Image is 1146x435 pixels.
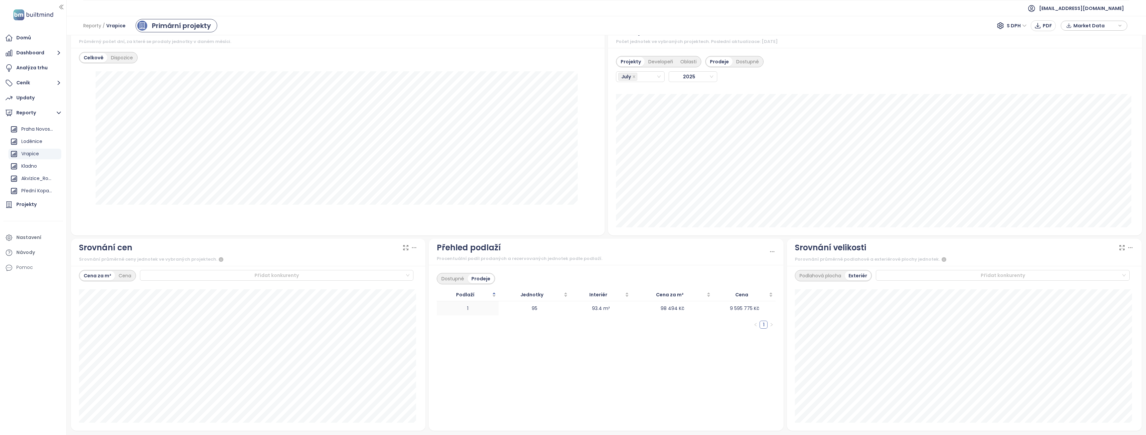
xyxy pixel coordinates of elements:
td: 93.4 m² [570,301,631,315]
div: Domů [16,34,31,42]
div: Kladno [8,161,61,172]
div: Vrapice [8,149,61,159]
div: Srovnání průměrné ceny jednotek ve vybraných projektech. [79,255,418,263]
a: 1 [760,321,767,328]
li: Následující strana [768,321,776,329]
button: Dashboard [3,46,63,60]
div: Kladno [21,162,37,170]
div: Developeři [645,57,677,66]
span: July [621,73,631,80]
div: Loděnice [8,136,61,147]
div: Akvizice_Roztoky [21,174,53,183]
div: Vrapice [21,150,39,158]
div: Updaty [16,94,35,102]
div: Pomoc [16,263,33,272]
a: Nastavení [3,231,63,244]
span: Vrapice [106,20,126,32]
button: PDF [1031,20,1056,31]
a: Projekty [3,198,63,211]
div: Dostupné [733,57,763,66]
a: Analýza trhu [3,61,63,75]
span: PDF [1043,22,1052,29]
button: Ceník [3,76,63,90]
div: Srovnání cen [79,241,132,254]
div: Celkově [80,53,107,62]
div: Akvizice_Roztoky [8,173,61,184]
a: Domů [3,31,63,45]
div: Nastavení [16,233,41,242]
span: Cena [716,291,768,298]
div: Přední Kopanina [8,186,61,196]
span: Interiér [573,291,623,298]
div: Porovnání průměrné podlahové a exteriérové plochy jednotek. [795,255,1134,263]
span: left [754,323,758,327]
li: Předchozí strana [752,321,760,329]
div: Oblasti [677,57,700,66]
div: Praha Novostavby Byty [21,125,53,133]
div: Návody [16,248,35,257]
th: Cena [713,288,776,301]
div: Počet jednotek ve vybraných projektech. Poslední aktualizace: [DATE] [616,38,1134,45]
div: Srovnání velikosti [795,241,866,254]
span: Jednotky [501,291,562,298]
span: / [103,20,105,32]
div: Průměrný počet dní, za které se prodaly jednotky v daném měsíci. [79,38,597,45]
span: Cena za m² [634,291,705,298]
a: Návody [3,246,63,259]
div: Loděnice [21,137,42,146]
td: 95 [499,301,570,315]
button: left [752,321,760,329]
div: Praha Novostavby Byty [8,124,61,135]
div: Pomoc [3,261,63,274]
div: Primární projekty [152,21,211,31]
div: Projekty [617,57,645,66]
div: Cena [115,271,135,280]
span: Podlaží [439,291,490,298]
td: 98 494 Kč [632,301,713,315]
button: Reporty [3,106,63,120]
span: S DPH [1007,21,1027,31]
div: Analýza trhu [16,64,48,72]
div: Projekty [16,200,37,209]
th: Jednotky [499,288,570,301]
span: close [632,75,636,78]
td: 1 [437,301,498,315]
div: Procentuální podíl prodaných a rezervovaných jednotek podle podlaží. [437,255,769,262]
div: Dispozice [107,53,137,62]
div: Přehled podlaží [437,241,501,254]
a: primary [136,19,217,32]
span: right [770,323,774,327]
div: button [1064,21,1124,31]
img: logo [11,8,55,22]
span: July [618,73,637,81]
span: Market Data [1073,21,1116,31]
th: Cena za m² [632,288,713,301]
div: Cena za m² [80,271,115,280]
span: [EMAIL_ADDRESS][DOMAIN_NAME] [1039,0,1124,16]
span: Reporty [83,20,101,32]
div: Prodeje [468,274,494,283]
th: Interiér [570,288,631,301]
li: 1 [760,321,768,329]
a: Updaty [3,91,63,105]
td: 9 595 775 Kč [713,301,776,315]
span: 2025 [671,72,713,82]
div: Dostupné [438,274,468,283]
div: Podlahová plocha [796,271,845,280]
div: Přední Kopanina [21,187,53,195]
div: Prodeje [706,57,733,66]
button: right [768,321,776,329]
div: Exteriér [845,271,871,280]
